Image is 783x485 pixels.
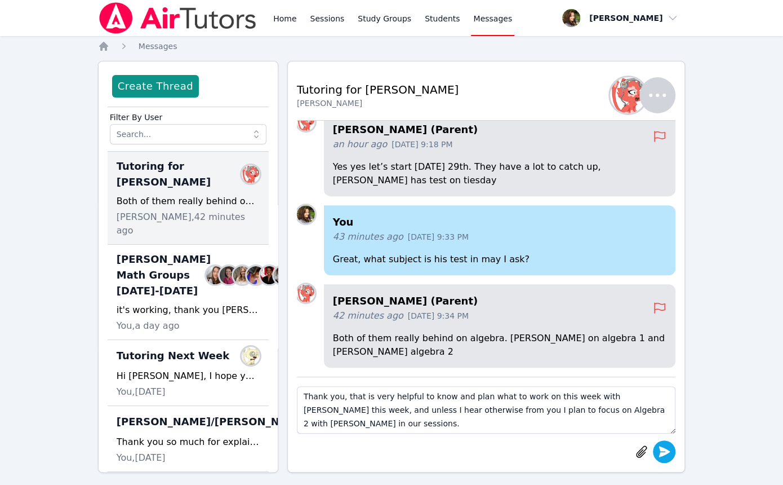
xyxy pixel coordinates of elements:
p: Yes yes let’s start [DATE] 29th. They have a lot to catch up, [PERSON_NAME] has test on tiesday [333,160,667,187]
img: Yuliya Shekhtman [297,113,315,131]
span: 42 minutes ago [333,309,403,323]
img: Kira Dubovska [242,347,260,365]
span: [DATE] 9:34 PM [408,310,469,321]
span: 43 minutes ago [333,230,403,244]
p: Great, what subject is his test in may I ask? [333,253,667,266]
img: Michelle Dalton [274,266,292,284]
textarea: Thank you, that is very helpful to know and plan what to work on this week with [PERSON_NAME] thi... [297,386,676,434]
span: You, a day ago [117,319,180,333]
img: Air Tutors [98,2,257,34]
img: Johnicia Haynes [260,266,278,284]
div: Hi [PERSON_NAME], I hope you are having a great week. I was wondering if you would be able to mov... [117,369,260,383]
img: Sarah Benzinger [206,266,224,284]
nav: Breadcrumb [98,41,686,52]
img: Sandra Davis [233,266,251,284]
img: Diana Carle [297,205,315,223]
span: Messages [139,42,177,51]
h4: You [333,214,667,230]
span: [DATE] 9:33 PM [408,231,469,242]
h4: [PERSON_NAME] (Parent) [333,122,653,138]
input: Search... [110,124,266,144]
div: [PERSON_NAME] Math Groups [DATE]-[DATE]Sarah BenzingerRebecca MillerSandra DavisAlexis AsiamaJohn... [108,245,269,340]
img: Alexis Asiama [247,266,265,284]
img: Yuliya Shekhtman [242,165,260,183]
span: [PERSON_NAME] Math Groups [DATE]-[DATE] [117,252,211,299]
div: Thank you so much for explaining that [PERSON_NAME], I appreciate you, and that makes a lot of se... [117,435,260,449]
h2: Tutoring for [PERSON_NAME] [297,82,459,98]
span: an hour ago [333,138,388,151]
span: Tutoring for [PERSON_NAME] [117,158,246,190]
div: it's working, thank you [PERSON_NAME]! :) [117,303,260,317]
button: Yuliya Shekhtman [617,77,675,113]
span: You, [DATE] [117,385,166,399]
span: Tutoring Next Week [117,348,229,364]
img: Rebecca Miller [220,266,238,284]
div: Tutoring Next WeekKira DubovskaHi [PERSON_NAME], I hope you are having a great week. I was wonder... [108,340,269,406]
span: Messages [473,13,512,24]
span: [PERSON_NAME], 42 minutes ago [117,210,260,237]
label: Filter By User [110,107,266,124]
h4: [PERSON_NAME] (Parent) [333,293,653,309]
img: Yuliya Shekhtman [610,77,646,113]
span: [DATE] 9:18 PM [391,139,452,150]
div: [PERSON_NAME]/[PERSON_NAME]Joyce LawThank you so much for explaining that [PERSON_NAME], I apprec... [108,406,269,472]
img: Yuliya Shekhtman [297,284,315,302]
div: [PERSON_NAME] [297,98,459,109]
div: Tutoring for [PERSON_NAME]Yuliya ShekhtmanBoth of them really behind on algebra. [PERSON_NAME] on... [108,152,269,245]
span: You, [DATE] [117,451,166,465]
button: Create Thread [112,75,199,98]
span: [PERSON_NAME]/[PERSON_NAME] [117,414,309,430]
p: Both of them really behind on algebra. [PERSON_NAME] on algebra 1 and [PERSON_NAME] algebra 2 [333,332,667,359]
a: Messages [139,41,177,52]
div: Both of them really behind on algebra. [PERSON_NAME] on algebra 1 and [PERSON_NAME] algebra 2 [117,195,260,208]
